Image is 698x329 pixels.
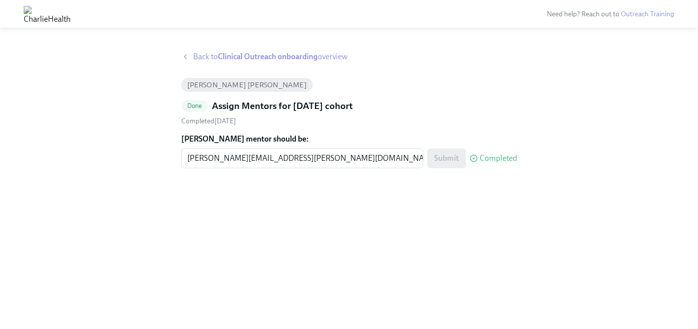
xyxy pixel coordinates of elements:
img: CharlieHealth [24,6,71,22]
span: Friday, September 19th 2025, 10:05 am [181,117,236,125]
input: Enter their work email address [181,148,423,168]
span: Back to overview [193,51,348,62]
span: [PERSON_NAME] [PERSON_NAME] [181,81,313,89]
span: Need help? Reach out to [547,10,674,18]
span: Done [181,102,208,110]
a: Outreach Training [621,10,674,18]
a: Back toClinical Outreach onboardingoverview [181,51,517,62]
span: Completed [480,154,517,162]
strong: Clinical Outreach onboarding [218,52,318,61]
h5: Assign Mentors for [DATE] cohort [212,100,353,112]
label: [PERSON_NAME] mentor should be: [181,134,517,145]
